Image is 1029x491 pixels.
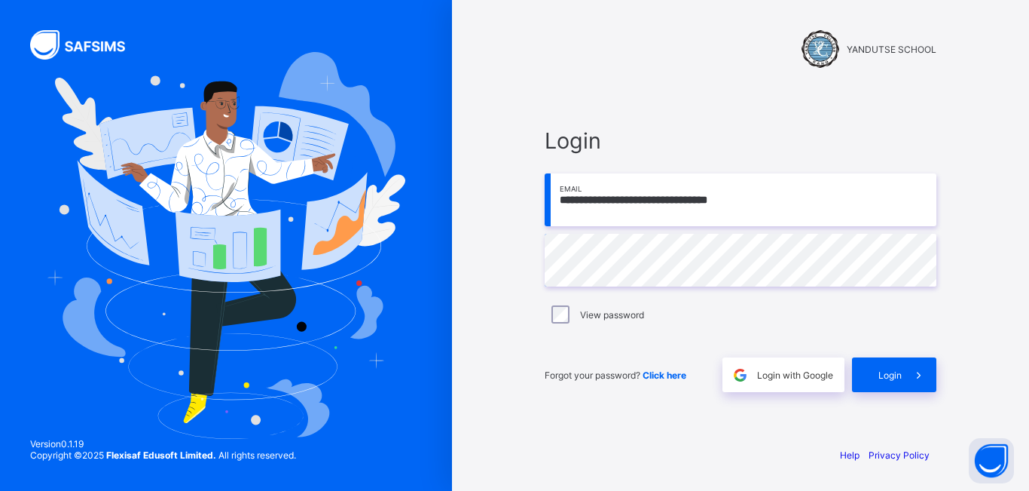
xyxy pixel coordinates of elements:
a: Help [840,450,860,461]
span: Login with Google [757,370,833,381]
button: Open asap [969,438,1014,483]
strong: Flexisaf Edusoft Limited. [106,450,216,461]
a: Privacy Policy [869,450,930,461]
span: Version 0.1.19 [30,438,296,450]
img: Hero Image [47,52,405,438]
a: Click here [643,370,686,381]
img: google.396cfc9801f0270233282035f929180a.svg [731,367,749,384]
span: YANDUTSE SCHOOL [847,44,936,55]
span: Copyright © 2025 All rights reserved. [30,450,296,461]
img: SAFSIMS Logo [30,30,143,60]
span: Forgot your password? [545,370,686,381]
label: View password [580,309,644,321]
span: Login [878,370,902,381]
span: Login [545,127,936,154]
